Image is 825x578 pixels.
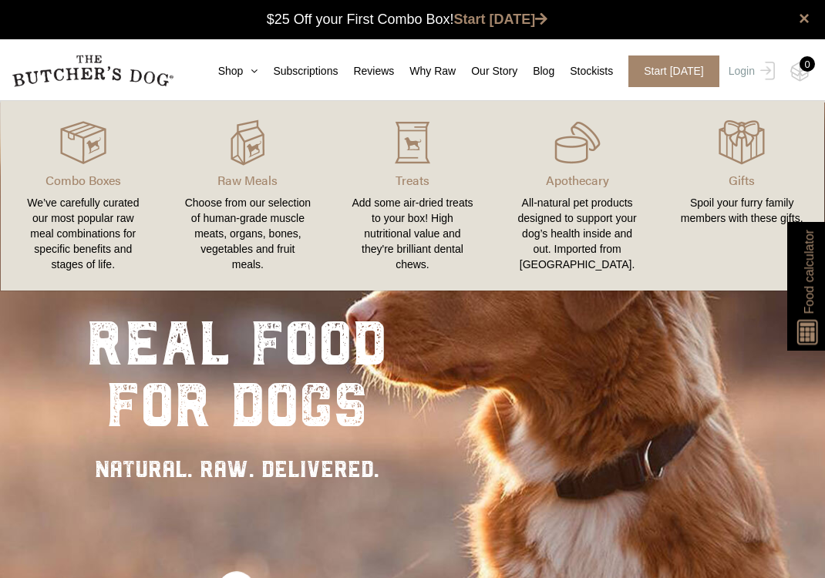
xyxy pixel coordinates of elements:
[258,63,338,79] a: Subscriptions
[203,63,258,79] a: Shop
[1,116,166,275] a: Combo Boxes We’ve carefully curated our most popular raw meal combinations for specific benefits ...
[349,171,476,190] p: Treats
[19,171,147,190] p: Combo Boxes
[454,12,548,27] a: Start [DATE]
[678,171,806,190] p: Gifts
[514,171,641,190] p: Apothecary
[799,9,810,28] a: close
[800,230,818,314] span: Food calculator
[338,63,394,79] a: Reviews
[514,195,641,272] div: All-natural pet products designed to support your dog’s health inside and out. Imported from [GEO...
[86,313,387,436] div: real food for dogs
[86,452,387,486] div: NATURAL. RAW. DELIVERED.
[628,55,719,87] span: Start [DATE]
[725,55,775,87] a: Login
[554,63,613,79] a: Stockists
[678,195,806,226] div: Spoil your furry family members with these gifts.
[166,116,331,275] a: Raw Meals Choose from our selection of human-grade muscle meats, organs, bones, vegetables and fr...
[517,63,554,79] a: Blog
[349,195,476,272] div: Add some air-dried treats to your box! High nutritional value and they're brilliant dental chews.
[790,62,810,82] img: TBD_Cart-Empty.png
[659,116,824,275] a: Gifts Spoil your furry family members with these gifts.
[330,116,495,275] a: Treats Add some air-dried treats to your box! High nutritional value and they're brilliant dental...
[184,171,312,190] p: Raw Meals
[613,55,725,87] a: Start [DATE]
[19,195,147,272] div: We’ve carefully curated our most popular raw meal combinations for specific benefits and stages o...
[495,116,660,275] a: Apothecary All-natural pet products designed to support your dog’s health inside and out. Importe...
[456,63,517,79] a: Our Story
[184,195,312,272] div: Choose from our selection of human-grade muscle meats, organs, bones, vegetables and fruit meals.
[394,63,456,79] a: Why Raw
[800,56,815,72] div: 0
